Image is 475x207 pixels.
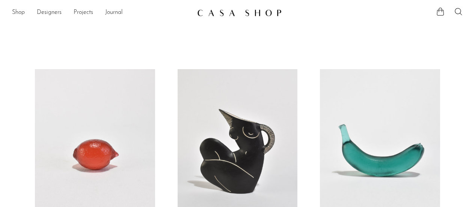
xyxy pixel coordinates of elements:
nav: Desktop navigation [12,6,191,19]
a: Journal [105,8,123,18]
a: Projects [74,8,93,18]
a: Shop [12,8,25,18]
ul: NEW HEADER MENU [12,6,191,19]
a: Designers [37,8,62,18]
